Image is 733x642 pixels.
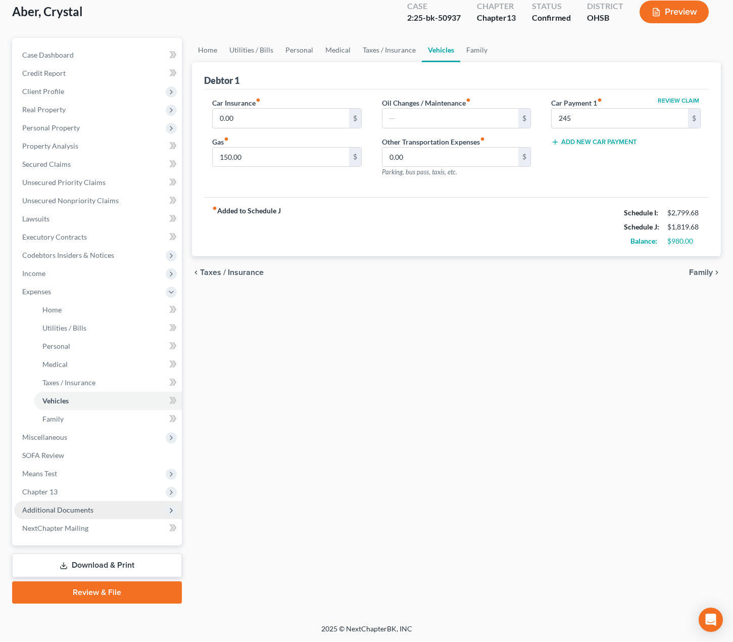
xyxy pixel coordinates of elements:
[14,137,182,155] a: Property Analysis
[551,98,602,108] label: Car Payment 1
[477,1,516,12] div: Chapter
[22,123,80,132] span: Personal Property
[699,608,723,632] div: Open Intercom Messenger
[34,392,182,410] a: Vehicles
[14,228,182,246] a: Executory Contracts
[587,12,623,24] div: OHSB
[382,168,457,176] span: Parking, bus pass, taxis, etc.
[532,12,571,24] div: Confirmed
[22,524,88,532] span: NextChapter Mailing
[407,12,461,24] div: 2:25-bk-50937
[22,487,58,496] span: Chapter 13
[22,251,114,259] span: Codebtors Insiders & Notices
[212,98,261,108] label: Car Insurance
[587,1,623,12] div: District
[34,319,182,337] a: Utilities / Bills
[22,214,50,223] span: Lawsuits
[22,51,74,59] span: Case Dashboard
[518,148,530,167] div: $
[256,98,261,103] i: fiber_manual_record
[22,469,57,478] span: Means Test
[518,109,530,128] div: $
[22,506,93,514] span: Additional Documents
[12,581,182,604] a: Review & File
[349,148,361,167] div: $
[22,269,45,278] span: Income
[689,268,713,277] span: Family
[212,206,217,211] i: fiber_manual_record
[14,192,182,210] a: Unsecured Nonpriority Claims
[14,210,182,228] a: Lawsuits
[349,109,361,128] div: $
[713,268,721,277] i: chevron_right
[192,268,264,277] button: chevron_left Taxes / Insurance
[22,287,51,296] span: Expenses
[667,222,701,232] div: $1,819.68
[624,208,658,217] strong: Schedule I:
[382,109,519,128] input: --
[656,98,701,104] button: Review Claim
[22,160,71,168] span: Secured Claims
[551,138,637,146] button: Add New Car Payment
[480,136,485,142] i: fiber_manual_record
[22,142,78,150] span: Property Analysis
[22,178,106,187] span: Unsecured Priority Claims
[42,342,70,350] span: Personal
[22,451,64,460] span: SOFA Review
[14,446,182,465] a: SOFA Review
[34,410,182,428] a: Family
[200,268,264,277] span: Taxes / Insurance
[213,148,349,167] input: --
[507,13,516,22] span: 13
[14,46,182,64] a: Case Dashboard
[460,38,494,62] a: Family
[466,98,471,103] i: fiber_manual_record
[12,554,182,577] a: Download & Print
[532,1,571,12] div: Status
[192,38,223,62] a: Home
[213,109,349,128] input: --
[22,87,64,96] span: Client Profile
[34,374,182,392] a: Taxes / Insurance
[42,378,95,387] span: Taxes / Insurance
[42,360,68,369] span: Medical
[407,1,461,12] div: Case
[42,324,86,332] span: Utilities / Bills
[34,337,182,355] a: Personal
[212,206,281,248] strong: Added to Schedule J
[689,268,721,277] button: Family chevron_right
[14,64,182,82] a: Credit Report
[22,69,66,77] span: Credit Report
[624,222,659,231] strong: Schedule J:
[630,237,657,245] strong: Balance:
[382,136,485,147] label: Other Transportation Expenses
[279,38,319,62] a: Personal
[382,98,471,108] label: Oil Changes / Maintenance
[319,38,357,62] a: Medical
[22,105,66,114] span: Real Property
[14,155,182,173] a: Secured Claims
[422,38,460,62] a: Vehicles
[79,624,655,642] div: 2025 © NextChapterBK, INC
[552,109,688,128] input: --
[12,4,83,19] span: Aber, Crystal
[597,98,602,103] i: fiber_manual_record
[357,38,422,62] a: Taxes / Insurance
[42,305,62,314] span: Home
[22,196,119,205] span: Unsecured Nonpriority Claims
[688,109,700,128] div: $
[477,12,516,24] div: Chapter
[223,38,279,62] a: Utilities / Bills
[14,173,182,192] a: Unsecured Priority Claims
[640,1,709,23] button: Preview
[192,268,200,277] i: chevron_left
[212,136,229,147] label: Gas
[34,301,182,319] a: Home
[667,236,701,246] div: $980.00
[22,433,67,441] span: Miscellaneous
[42,415,64,423] span: Family
[22,233,87,241] span: Executory Contracts
[14,519,182,537] a: NextChapter Mailing
[667,208,701,218] div: $2,799.68
[382,148,519,167] input: --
